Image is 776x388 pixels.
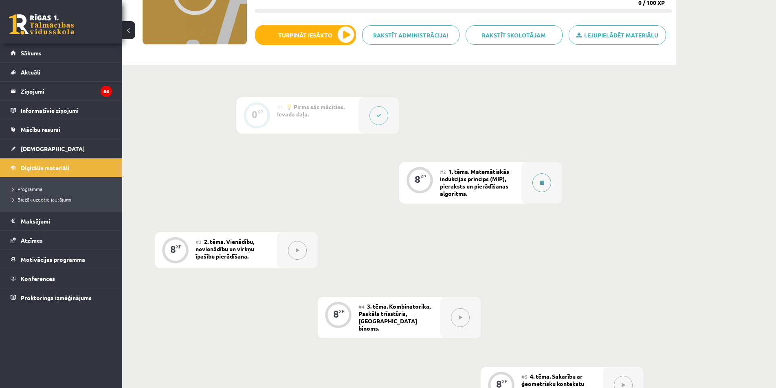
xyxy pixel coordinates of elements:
[21,275,55,282] span: Konferences
[12,185,114,193] a: Programma
[21,101,112,120] legend: Informatīvie ziņojumi
[358,303,365,310] span: #4
[440,168,509,197] span: 1. tēma. Matemātiskās indukcijas princips (MIP), pieraksts un pierādīšanas algoritms.
[21,126,60,133] span: Mācību resursi
[440,169,446,175] span: #2
[333,310,339,318] div: 8
[255,25,356,45] button: Turpināt iesākto
[277,103,345,118] span: 💡 Pirms sāc mācīties. Ievada daļa.
[21,82,112,101] legend: Ziņojumi
[252,111,257,118] div: 0
[176,244,182,249] div: XP
[502,379,508,384] div: XP
[21,212,112,230] legend: Maksājumi
[420,174,426,179] div: XP
[11,158,112,177] a: Digitālie materiāli
[12,186,42,192] span: Programma
[21,237,43,244] span: Atzīmes
[11,44,112,62] a: Sākums
[21,49,42,57] span: Sākums
[11,82,112,101] a: Ziņojumi66
[21,256,85,263] span: Motivācijas programma
[257,110,263,114] div: XP
[11,212,112,230] a: Maksājumi
[339,309,345,313] div: XP
[11,288,112,307] a: Proktoringa izmēģinājums
[362,25,459,45] a: Rakstīt administrācijai
[11,101,112,120] a: Informatīvie ziņojumi
[569,25,666,45] a: Lejupielādēt materiālu
[9,14,74,35] a: Rīgas 1. Tālmācības vidusskola
[101,86,112,97] i: 66
[12,196,71,203] span: Biežāk uzdotie jautājumi
[415,175,420,183] div: 8
[11,269,112,288] a: Konferences
[521,373,528,380] span: #5
[21,68,40,76] span: Aktuāli
[466,25,563,45] a: Rakstīt skolotājam
[11,63,112,81] a: Aktuāli
[496,380,502,388] div: 8
[11,231,112,250] a: Atzīmes
[11,139,112,158] a: [DEMOGRAPHIC_DATA]
[11,250,112,269] a: Motivācijas programma
[11,120,112,139] a: Mācību resursi
[21,145,85,152] span: [DEMOGRAPHIC_DATA]
[21,164,69,171] span: Digitālie materiāli
[277,104,283,110] span: #1
[170,246,176,253] div: 8
[196,239,202,245] span: #3
[358,303,431,332] span: 3. tēma. Kombinatorika, Paskāla trīsstūris, [GEOGRAPHIC_DATA] binoms.
[21,294,92,301] span: Proktoringa izmēģinājums
[196,238,254,260] span: 2. tēma. Vienādību, nevienādību un virkņu īpašību pierādīšana.
[12,196,114,203] a: Biežāk uzdotie jautājumi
